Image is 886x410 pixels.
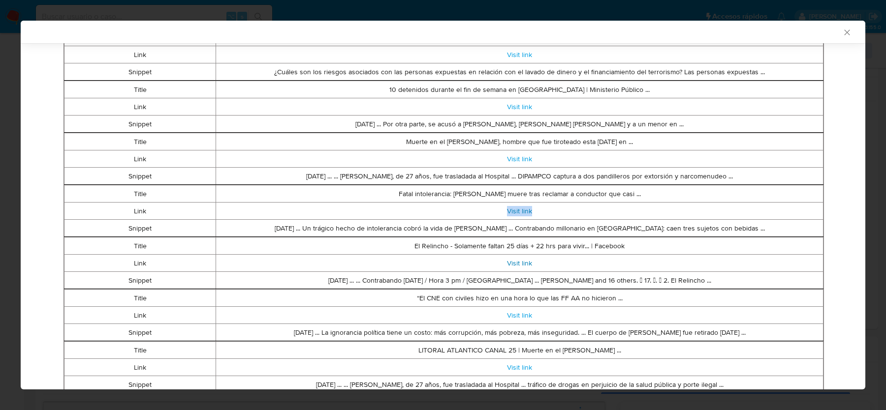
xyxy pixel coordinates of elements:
td: Link [64,203,216,220]
td: [DATE] ... Un trágico hecho de intolerancia cobró la vida de [PERSON_NAME] ... Contrabando millon... [216,220,823,237]
td: Link [64,46,216,63]
td: Fatal intolerancia: [PERSON_NAME] muere tras reclamar a conductor que casi ... [216,185,823,203]
td: Title [64,237,216,255]
a: Visit link [507,102,532,112]
td: [DATE] ... ... Contrabando [DATE] / Hora 3 pm / [GEOGRAPHIC_DATA] ... [PERSON_NAME] and 16 others... [216,272,823,289]
td: Title [64,133,216,150]
a: Visit link [507,50,532,59]
a: Visit link [507,362,532,372]
td: [DATE] ... ... [PERSON_NAME], de 27 años, fue trasladada al Hospital ... DIPAMPCO captura a dos p... [216,168,823,185]
td: [DATE] ... ... [PERSON_NAME], de 27 años, fue trasladada al Hospital ... tráfico de drogas en per... [216,376,823,393]
td: LITORAL ATLANTICO CANAL 25 | Muerte en el [PERSON_NAME] ... [216,342,823,359]
td: Snippet [64,116,216,133]
td: [DATE] ... La ignorancia política tiene un costo: más corrupción, más pobreza, más inseguridad. .... [216,324,823,341]
a: Visit link [507,258,532,268]
td: Title [64,185,216,203]
td: Link [64,150,216,168]
td: Muerte en el [PERSON_NAME], hombre que fue tiroteado esta [DATE] en ... [216,133,823,150]
div: closure-recommendation-modal [21,21,865,389]
td: Snippet [64,376,216,393]
td: El Relincho - Solamente faltan 25 días + 22 hrs para vivir... | Facebook [216,237,823,255]
a: Visit link [507,206,532,216]
td: [DATE] ... Por otra parte, se acusó a [PERSON_NAME], [PERSON_NAME] [PERSON_NAME] y a un menor en ... [216,116,823,133]
a: Visit link [507,154,532,164]
button: Cerrar ventana [842,28,851,36]
td: Snippet [64,220,216,237]
td: Title [64,290,216,307]
td: Snippet [64,168,216,185]
td: ¿Cuáles son los riesgos asociados con las personas expuestas en relación con el lavado de dinero ... [216,63,823,81]
td: 10 detenidos durante el fin de semana en [GEOGRAPHIC_DATA] | Ministerio Público ... [216,81,823,98]
td: Snippet [64,324,216,341]
td: Link [64,359,216,376]
td: Snippet [64,63,216,81]
td: Title [64,81,216,98]
a: Visit link [507,310,532,320]
td: Link [64,98,216,116]
td: Link [64,255,216,272]
td: “El CNE con civiles hizo en una hora lo que las FF AA no hicieron ... [216,290,823,307]
td: Title [64,342,216,359]
td: Link [64,307,216,324]
td: Snippet [64,272,216,289]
